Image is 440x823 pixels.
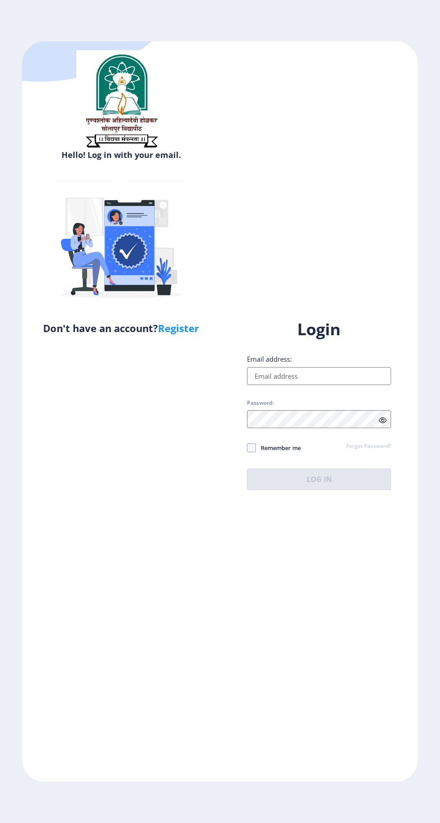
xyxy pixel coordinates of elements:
label: Email address: [247,355,292,363]
h1: Login [247,319,391,340]
h6: Hello! Log in with your email. [29,149,213,160]
img: Verified-rafiki.svg [43,164,200,321]
a: Register [158,321,199,335]
label: Password: [247,399,274,407]
button: Log In [247,468,391,490]
span: Remember me [256,442,301,453]
img: sulogo.png [76,50,166,152]
h5: Don't have an account? [29,321,213,335]
input: Email address [247,367,391,385]
a: Forgot Password? [346,442,391,451]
